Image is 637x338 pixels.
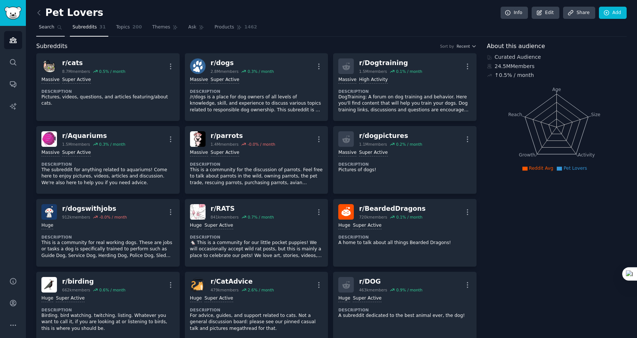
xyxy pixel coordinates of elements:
[116,24,130,31] span: Topics
[62,214,90,220] div: 912k members
[248,214,274,220] div: 0.7 % / month
[41,204,57,220] img: dogswithjobs
[190,222,202,229] div: Huge
[62,77,91,84] div: Super Active
[36,42,68,51] span: Subreddits
[62,131,125,141] div: r/ Aquariums
[211,149,240,156] div: Super Active
[62,287,90,293] div: 662k members
[190,234,323,240] dt: Description
[487,62,627,70] div: 24.5M Members
[338,234,471,240] dt: Description
[41,89,175,94] dt: Description
[190,149,208,156] div: Massive
[185,126,328,194] a: parrotsr/parrots1.4Mmembers-0.0% / monthMassiveSuper ActiveDescriptionThis is a community for the...
[338,222,350,229] div: Huge
[501,7,528,19] a: Info
[36,7,103,19] h2: Pet Lovers
[186,21,207,37] a: Ask
[211,277,274,286] div: r/ CatAdvice
[41,277,57,293] img: birding
[62,277,125,286] div: r/ birding
[99,24,106,31] span: 31
[185,53,328,121] a: dogsr/dogs2.8Mmembers0.3% / monthMassiveSuper ActiveDescription/r/dogs is a place for dog owners ...
[62,142,90,147] div: 1.5M members
[41,240,175,259] p: This is a community for real working dogs. These are jobs or tasks a dog is specifically trained ...
[36,126,180,194] a: Aquariumsr/Aquariums1.5Mmembers0.3% / monthMassiveSuper ActiveDescriptionThe subreddit for anythi...
[41,295,53,302] div: Huge
[190,77,208,84] div: Massive
[62,69,90,74] div: 8.7M members
[188,24,196,31] span: Ask
[591,112,600,117] tspan: Size
[508,112,522,117] tspan: Reach
[62,204,127,213] div: r/ dogswithjobs
[211,214,239,220] div: 841k members
[563,166,587,171] span: Pet Lovers
[338,162,471,167] dt: Description
[333,199,477,267] a: BeardedDragonsr/BeardedDragons720kmembers0.1% / monthHugeSuper ActiveDescriptionA home to talk ab...
[211,142,239,147] div: 1.4M members
[353,295,382,302] div: Super Active
[113,21,145,37] a: Topics200
[396,142,422,147] div: 0.2 % / month
[62,149,91,156] div: Super Active
[563,7,595,19] a: Share
[185,199,328,267] a: RATSr/RATS841kmembers0.7% / monthHugeSuper ActiveDescription🐁 This is a community for our little ...
[99,214,127,220] div: -0.0 % / month
[457,44,477,49] button: Recent
[211,69,239,74] div: 2.8M members
[72,24,97,31] span: Subreddits
[495,71,534,79] div: ↑ 0.5 % / month
[359,77,388,84] div: High Activity
[338,167,471,173] p: Pictures of dogs!
[190,162,323,167] dt: Description
[4,7,21,20] img: GummySearch logo
[552,87,561,92] tspan: Age
[359,204,426,213] div: r/ BeardedDragons
[190,89,323,94] dt: Description
[532,7,559,19] a: Edit
[62,58,125,68] div: r/ cats
[244,24,257,31] span: 1462
[338,295,350,302] div: Huge
[359,287,387,293] div: 463k members
[359,214,387,220] div: 720k members
[56,295,85,302] div: Super Active
[519,152,535,158] tspan: Growth
[190,204,206,220] img: RATS
[487,42,545,51] span: About this audience
[204,222,233,229] div: Super Active
[338,307,471,312] dt: Description
[338,89,471,94] dt: Description
[132,24,142,31] span: 200
[396,214,423,220] div: 0.1 % / month
[457,44,470,49] span: Recent
[41,312,175,332] p: Birding. bird watching. twitching. listing. Whatever you want to call it, if you are looking at o...
[211,131,275,141] div: r/ parrots
[333,53,477,121] a: r/Dogtraining1.5Mmembers0.1% / monthMassiveHigh ActivityDescriptionDogTraining: A forum on dog tr...
[41,94,175,107] p: Pictures, videos, questions, and articles featuring/about cats.
[359,149,388,156] div: Super Active
[190,131,206,147] img: parrots
[578,152,595,158] tspan: Activity
[41,167,175,186] p: The subreddit for anything related to aquariums! Come here to enjoy pictures, videos, articles an...
[41,149,60,156] div: Massive
[338,149,356,156] div: Massive
[36,21,65,37] a: Search
[36,53,180,121] a: catsr/cats8.7Mmembers0.5% / monthMassiveSuper ActiveDescriptionPictures, videos, questions, and a...
[211,287,239,293] div: 479k members
[212,21,260,37] a: Products1462
[440,44,454,49] div: Sort by
[190,312,323,332] p: For advice, guides, and support related to cats. Not a general discussion board: please see our p...
[36,199,180,267] a: dogswithjobsr/dogswithjobs912kmembers-0.0% / monthHugeDescriptionThis is a community for real wor...
[248,69,274,74] div: 0.3 % / month
[41,77,60,84] div: Massive
[190,94,323,114] p: /r/dogs is a place for dog owners of all levels of knowledge, skill, and experience to discuss va...
[99,142,125,147] div: 0.3 % / month
[333,126,477,194] a: r/dogpictures1.1Mmembers0.2% / monthMassiveSuper ActiveDescriptionPictures of dogs!
[248,142,275,147] div: -0.0 % / month
[211,204,274,213] div: r/ RATS
[41,307,175,312] dt: Description
[338,312,471,319] p: A subreddit dedicated to the best animal ever, the dog!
